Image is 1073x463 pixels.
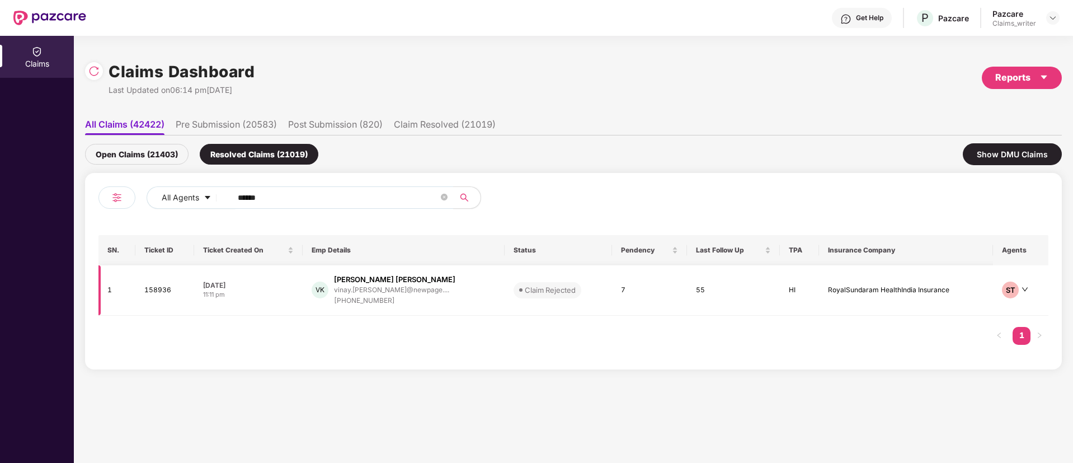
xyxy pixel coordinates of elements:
[921,11,929,25] span: P
[696,246,763,255] span: Last Follow Up
[162,191,199,204] span: All Agents
[621,246,670,255] span: Pendency
[1013,327,1030,345] li: 1
[993,235,1048,265] th: Agents
[780,235,819,265] th: TPA
[334,286,449,293] div: vinay.[PERSON_NAME]@newpage....
[1030,327,1048,345] button: right
[819,235,993,265] th: Insurance Company
[334,274,455,285] div: [PERSON_NAME] [PERSON_NAME]
[1030,327,1048,345] li: Next Page
[88,66,100,77] img: svg+xml;base64,PHN2ZyBpZD0iUmVsb2FkLTMyeDMyIiB4bWxucz0iaHR0cDovL3d3dy53My5vcmcvMjAwMC9zdmciIHdpZH...
[453,186,481,209] button: search
[203,246,285,255] span: Ticket Created On
[856,13,883,22] div: Get Help
[147,186,236,209] button: All Agentscaret-down
[992,8,1036,19] div: Pazcare
[441,193,448,203] span: close-circle
[203,280,294,290] div: [DATE]
[505,235,611,265] th: Status
[1048,13,1057,22] img: svg+xml;base64,PHN2ZyBpZD0iRHJvcGRvd24tMzJ4MzIiIHhtbG5zPSJodHRwOi8vd3d3LnczLm9yZy8yMDAwL3N2ZyIgd2...
[612,235,687,265] th: Pendency
[98,235,135,265] th: SN.
[135,235,194,265] th: Ticket ID
[687,235,780,265] th: Last Follow Up
[98,265,135,316] td: 1
[303,235,505,265] th: Emp Details
[334,296,455,306] div: [PHONE_NUMBER]
[996,332,1003,339] span: left
[990,327,1008,345] li: Previous Page
[1036,332,1043,339] span: right
[288,119,383,135] li: Post Submission (820)
[840,13,851,25] img: svg+xml;base64,PHN2ZyBpZD0iSGVscC0zMngzMiIgeG1sbnM9Imh0dHA6Ly93d3cudzMub3JnLzIwMDAvc3ZnIiB3aWR0aD...
[453,193,475,202] span: search
[110,191,124,204] img: svg+xml;base64,PHN2ZyB4bWxucz0iaHR0cDovL3d3dy53My5vcmcvMjAwMC9zdmciIHdpZHRoPSIyNCIgaGVpZ2h0PSIyNC...
[1013,327,1030,344] a: 1
[992,19,1036,28] div: Claims_writer
[995,71,1048,85] div: Reports
[525,284,576,296] div: Claim Rejected
[687,265,780,316] td: 55
[85,119,164,135] li: All Claims (42422)
[200,144,318,165] div: Resolved Claims (21019)
[441,194,448,200] span: close-circle
[176,119,277,135] li: Pre Submission (20583)
[204,194,211,203] span: caret-down
[1039,73,1048,82] span: caret-down
[819,265,993,316] td: RoyalSundaram HealthIndia Insurance
[780,265,819,316] td: HI
[135,265,194,316] td: 158936
[109,59,255,84] h1: Claims Dashboard
[312,282,328,298] div: VK
[1022,286,1028,293] span: down
[990,327,1008,345] button: left
[203,290,294,300] div: 11:11 pm
[612,265,687,316] td: 7
[394,119,496,135] li: Claim Resolved (21019)
[1002,282,1019,298] div: ST
[963,143,1062,165] div: Show DMU Claims
[31,46,43,57] img: svg+xml;base64,PHN2ZyBpZD0iQ2xhaW0iIHhtbG5zPSJodHRwOi8vd3d3LnczLm9yZy8yMDAwL3N2ZyIgd2lkdGg9IjIwIi...
[194,235,303,265] th: Ticket Created On
[109,84,255,96] div: Last Updated on 06:14 pm[DATE]
[938,13,969,24] div: Pazcare
[85,144,189,165] div: Open Claims (21403)
[13,11,86,25] img: New Pazcare Logo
